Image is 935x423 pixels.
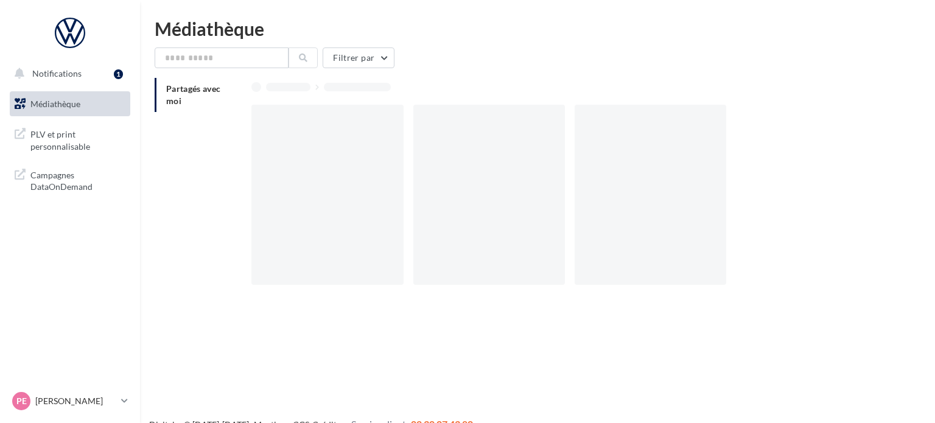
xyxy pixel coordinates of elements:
p: [PERSON_NAME] [35,395,116,407]
a: Campagnes DataOnDemand [7,162,133,198]
button: Notifications 1 [7,61,128,86]
button: Filtrer par [323,47,394,68]
span: Médiathèque [30,99,80,109]
a: PE [PERSON_NAME] [10,390,130,413]
span: PE [16,395,27,407]
span: Notifications [32,68,82,79]
span: Partagés avec moi [166,83,221,106]
span: PLV et print personnalisable [30,126,125,152]
span: Campagnes DataOnDemand [30,167,125,193]
div: 1 [114,69,123,79]
a: PLV et print personnalisable [7,121,133,157]
a: Médiathèque [7,91,133,117]
div: Médiathèque [155,19,920,38]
